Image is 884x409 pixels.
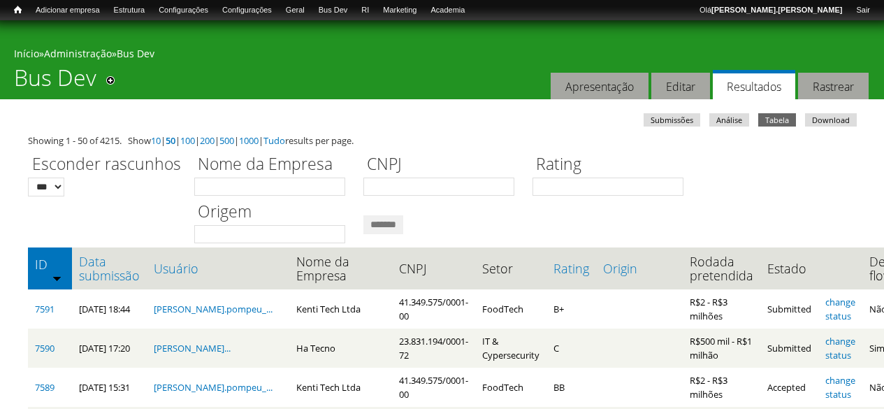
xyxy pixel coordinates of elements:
a: Administração [44,47,112,60]
td: 23.831.194/0001-72 [392,329,475,368]
h1: Bus Dev [14,64,96,99]
a: RI [354,3,376,17]
td: [DATE] 15:31 [72,368,147,407]
a: 500 [219,134,234,147]
a: Tudo [263,134,285,147]
a: ID [35,257,65,271]
a: Início [7,3,29,17]
a: Adicionar empresa [29,3,107,17]
td: Kenti Tech Ltda [289,289,392,329]
div: Showing 1 - 50 of 4215. Show | | | | | | results per page. [28,134,856,148]
td: 41.349.575/0001-00 [392,368,475,407]
td: IT & Cypersecurity [475,329,546,368]
td: Kenti Tech Ltda [289,368,392,407]
a: 100 [180,134,195,147]
label: Rating [532,152,693,178]
a: Download [805,113,857,127]
img: ordem crescente [52,273,61,282]
th: Estado [760,247,818,289]
a: Rating [553,261,589,275]
strong: [PERSON_NAME].[PERSON_NAME] [711,6,842,14]
td: C [546,329,596,368]
a: [PERSON_NAME].pompeu_... [154,381,273,394]
a: Resultados [713,70,795,100]
a: Olá[PERSON_NAME].[PERSON_NAME] [693,3,849,17]
a: Academia [423,3,472,17]
a: Sair [849,3,877,17]
a: Configurações [152,3,215,17]
th: CNPJ [392,247,475,289]
a: 50 [166,134,175,147]
th: Nome da Empresa [289,247,392,289]
a: Apresentação [551,73,648,100]
a: change status [825,335,855,361]
a: Tabela [758,113,796,127]
td: [DATE] 17:20 [72,329,147,368]
a: Bus Dev [312,3,355,17]
a: 200 [200,134,215,147]
td: Submitted [760,329,818,368]
a: Bus Dev [117,47,154,60]
label: Esconder rascunhos [28,152,185,178]
span: Início [14,5,22,15]
td: Ha Tecno [289,329,392,368]
td: FoodTech [475,368,546,407]
a: change status [825,296,855,322]
td: B+ [546,289,596,329]
label: Origem [194,200,354,225]
a: Estrutura [107,3,152,17]
td: R$2 - R$3 milhões [683,368,760,407]
a: 10 [151,134,161,147]
a: Início [14,47,39,60]
a: change status [825,374,855,401]
td: R$2 - R$3 milhões [683,289,760,329]
th: Rodada pretendida [683,247,760,289]
a: Marketing [376,3,423,17]
td: 41.349.575/0001-00 [392,289,475,329]
td: Submitted [760,289,818,329]
a: Usuário [154,261,282,275]
div: » » [14,47,870,64]
a: 1000 [239,134,259,147]
a: [PERSON_NAME].pompeu_... [154,303,273,315]
a: [PERSON_NAME]... [154,342,231,354]
a: Análise [709,113,749,127]
td: Accepted [760,368,818,407]
a: Data submissão [79,254,140,282]
a: Configurações [215,3,279,17]
a: Geral [279,3,312,17]
label: Nome da Empresa [194,152,354,178]
label: CNPJ [363,152,523,178]
td: [DATE] 18:44 [72,289,147,329]
td: FoodTech [475,289,546,329]
a: Rastrear [798,73,869,100]
a: 7589 [35,381,55,394]
a: 7590 [35,342,55,354]
a: 7591 [35,303,55,315]
a: Submissões [644,113,700,127]
a: Editar [651,73,710,100]
td: BB [546,368,596,407]
a: Origin [603,261,676,275]
th: Setor [475,247,546,289]
td: R$500 mil - R$1 milhão [683,329,760,368]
